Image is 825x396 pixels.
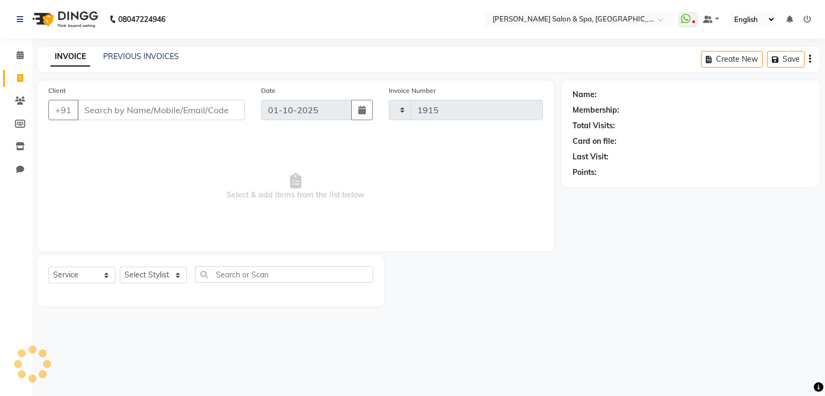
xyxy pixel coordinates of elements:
[27,4,101,34] img: logo
[118,4,165,34] b: 08047224946
[48,133,543,240] span: Select & add items from the list below
[573,151,609,163] div: Last Visit:
[48,100,78,120] button: +91
[389,86,436,96] label: Invoice Number
[50,47,90,67] a: INVOICE
[77,100,245,120] input: Search by Name/Mobile/Email/Code
[573,120,615,131] div: Total Visits:
[103,52,179,61] a: PREVIOUS INVOICES
[48,86,66,96] label: Client
[701,51,763,68] button: Create New
[195,266,373,283] input: Search or Scan
[573,136,617,147] div: Card on file:
[573,89,597,100] div: Name:
[767,51,805,68] button: Save
[261,86,276,96] label: Date
[573,105,619,116] div: Membership:
[573,167,597,178] div: Points:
